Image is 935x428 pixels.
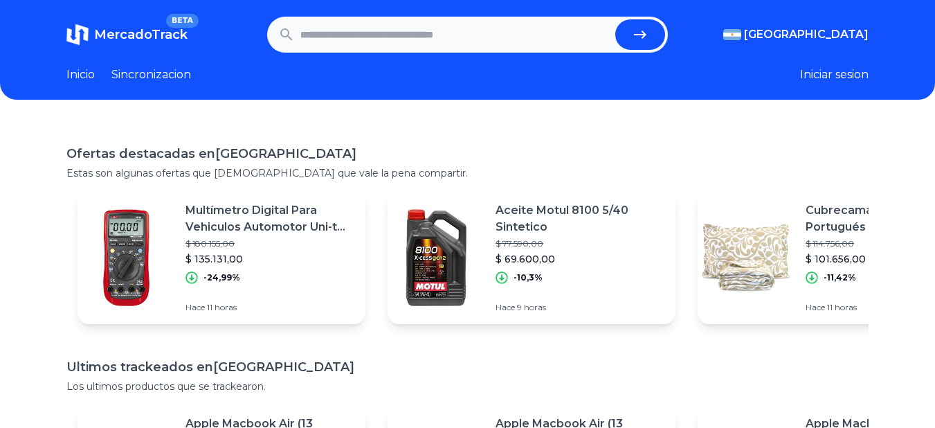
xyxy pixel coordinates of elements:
button: [GEOGRAPHIC_DATA] [723,26,869,43]
img: Featured image [78,209,174,306]
a: MercadoTrackBETA [66,24,188,46]
button: Iniciar sesion [800,66,869,83]
img: Argentina [723,29,741,40]
p: $ 69.600,00 [496,252,664,266]
a: Inicio [66,66,95,83]
p: Hace 11 horas [185,302,354,313]
p: Aceite Motul 8100 5/40 Sintetico [496,202,664,235]
span: BETA [166,14,199,28]
a: Featured imageAceite Motul 8100 5/40 Sintetico$ 77.590,00$ 69.600,00-10,3%Hace 9 horas [388,191,675,324]
p: $ 135.131,00 [185,252,354,266]
a: Featured imageMultímetro Digital Para Vehiculos Automotor Uni-t Ut109$ 180.155,00$ 135.131,00-24,... [78,191,365,324]
h1: Ultimos trackeados en [GEOGRAPHIC_DATA] [66,357,869,377]
span: [GEOGRAPHIC_DATA] [744,26,869,43]
img: Featured image [388,209,484,306]
h1: Ofertas destacadas en [GEOGRAPHIC_DATA] [66,144,869,163]
p: Estas son algunas ofertas que [DEMOGRAPHIC_DATA] que vale la pena compartir. [66,166,869,180]
img: MercadoTrack [66,24,89,46]
a: Sincronizacion [111,66,191,83]
img: Featured image [698,209,795,306]
p: $ 180.155,00 [185,238,354,249]
p: $ 77.590,00 [496,238,664,249]
p: Los ultimos productos que se trackearon. [66,380,869,393]
p: -10,3% [514,272,543,283]
p: Multímetro Digital Para Vehiculos Automotor Uni-t Ut109 [185,202,354,235]
p: -24,99% [203,272,240,283]
span: MercadoTrack [94,27,188,42]
p: -11,42% [824,272,856,283]
p: Hace 9 horas [496,302,664,313]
